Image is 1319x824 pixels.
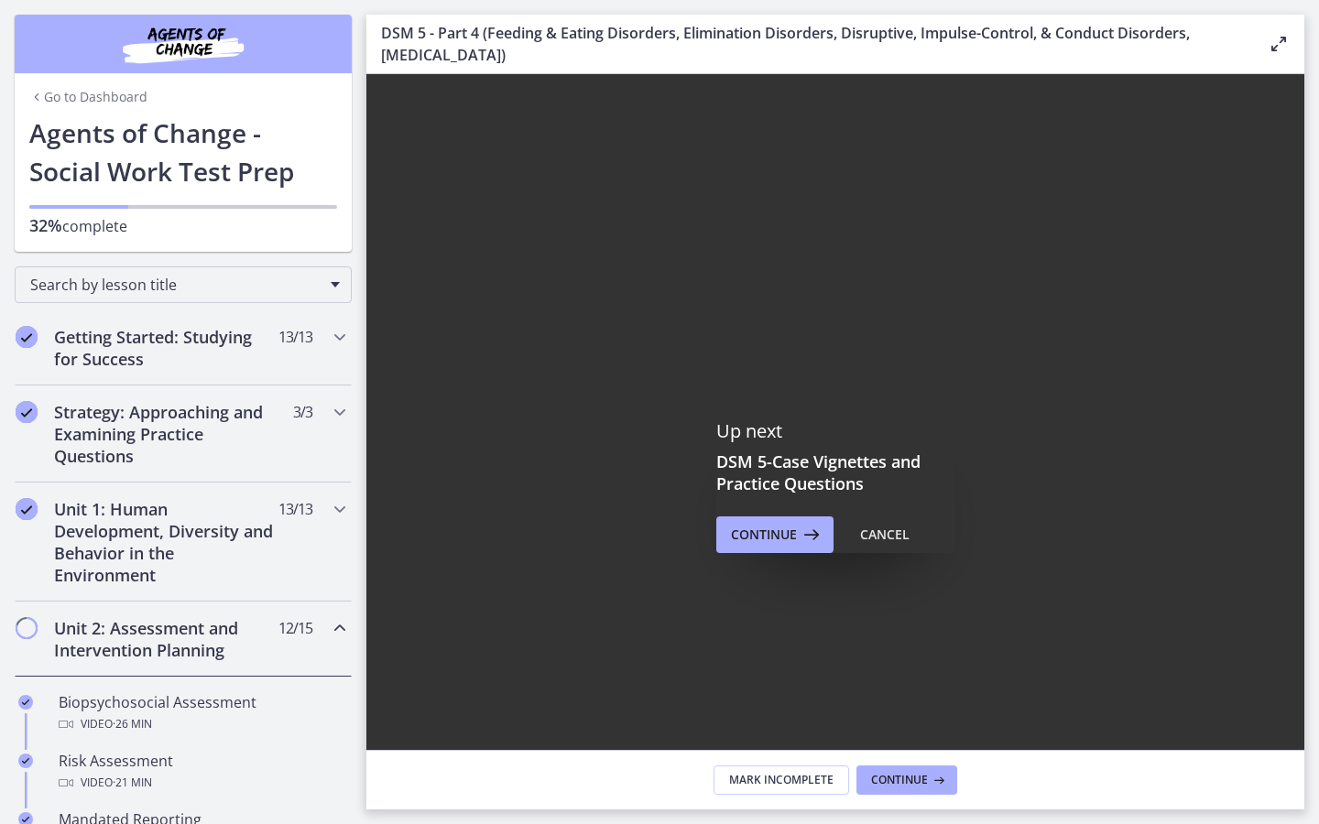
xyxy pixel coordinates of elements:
[278,617,312,639] span: 12 / 15
[59,772,344,794] div: Video
[729,773,834,787] span: Mark Incomplete
[278,326,312,348] span: 13 / 13
[716,450,954,494] h3: DSM 5-Case Vignettes and Practice Questions
[54,401,278,467] h2: Strategy: Approaching and Examining Practice Questions
[29,114,337,190] h1: Agents of Change - Social Work Test Prep
[18,695,33,710] i: Completed
[716,516,834,553] button: Continue
[293,401,312,423] span: 3 / 3
[714,765,849,795] button: Mark Incomplete
[15,266,352,303] div: Search by lesson title
[113,772,152,794] span: · 21 min
[871,773,928,787] span: Continue
[16,498,38,520] i: Completed
[845,516,924,553] button: Cancel
[29,214,62,236] span: 32%
[860,524,910,546] div: Cancel
[18,754,33,768] i: Completed
[278,498,312,520] span: 13 / 13
[16,326,38,348] i: Completed
[381,22,1238,66] h3: DSM 5 - Part 4 (Feeding & Eating Disorders, Elimination Disorders, Disruptive, Impulse-Control, &...
[59,713,344,735] div: Video
[59,750,344,794] div: Risk Assessment
[73,22,293,66] img: Agents of Change
[113,713,152,735] span: · 26 min
[59,691,344,735] div: Biopsychosocial Assessment
[54,326,278,370] h2: Getting Started: Studying for Success
[30,275,322,295] span: Search by lesson title
[29,88,147,106] a: Go to Dashboard
[856,765,957,795] button: Continue
[731,524,797,546] span: Continue
[54,498,278,586] h2: Unit 1: Human Development, Diversity and Behavior in the Environment
[716,419,954,443] p: Up next
[54,617,278,661] h2: Unit 2: Assessment and Intervention Planning
[29,214,337,237] p: complete
[16,401,38,423] i: Completed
